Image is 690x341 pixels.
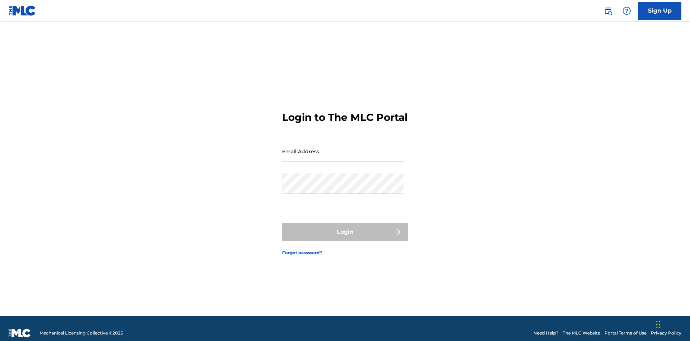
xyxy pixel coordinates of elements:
div: Help [620,4,634,18]
a: Need Help? [533,330,558,336]
a: Privacy Policy [651,330,681,336]
img: MLC Logo [9,5,36,16]
span: Mechanical Licensing Collective © 2025 [40,330,123,336]
iframe: Chat Widget [654,306,690,341]
a: Sign Up [638,2,681,20]
a: Public Search [601,4,615,18]
h3: Login to The MLC Portal [282,111,408,124]
div: Drag [656,314,661,335]
img: help [622,6,631,15]
a: Forgot password? [282,250,322,256]
a: Portal Terms of Use [604,330,647,336]
img: logo [9,329,31,337]
a: The MLC Website [563,330,600,336]
img: search [604,6,612,15]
